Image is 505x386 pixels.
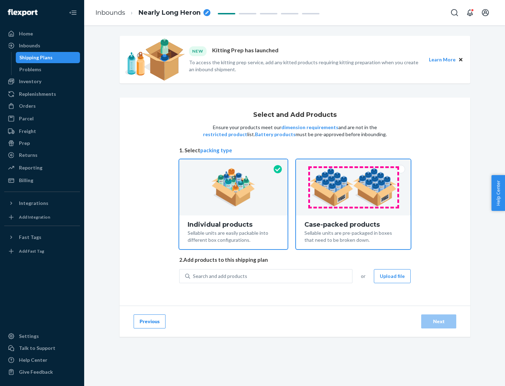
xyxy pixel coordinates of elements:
[253,112,337,119] h1: Select and Add Products
[310,168,397,207] img: case-pack.59cecea509d18c883b923b81aeac6d0b.png
[19,234,41,241] div: Fast Tags
[212,46,278,56] p: Kitting Prep has launched
[189,46,207,56] div: NEW
[19,102,36,109] div: Orders
[374,269,411,283] button: Upload file
[447,6,462,20] button: Open Search Box
[19,42,40,49] div: Inbounds
[19,357,47,364] div: Help Center
[463,6,477,20] button: Open notifications
[4,149,80,161] a: Returns
[179,147,411,154] span: 1. Select
[90,2,216,23] ol: breadcrumbs
[4,126,80,137] a: Freight
[4,366,80,378] button: Give Feedback
[255,131,296,138] button: Battery products
[188,221,279,228] div: Individual products
[19,115,34,122] div: Parcel
[19,333,39,340] div: Settings
[16,52,80,63] a: Shipping Plans
[19,66,41,73] div: Problems
[4,88,80,100] a: Replenishments
[4,175,80,186] a: Billing
[457,56,465,64] button: Close
[304,228,402,244] div: Sellable units are pre-packaged in boxes that need to be broken down.
[202,124,388,138] p: Ensure your products meet our and are not in the list. must be pre-approved before inbounding.
[95,9,125,16] a: Inbounds
[19,368,53,375] div: Give Feedback
[139,8,201,18] span: Nearly Long Heron
[304,221,402,228] div: Case-packed products
[19,91,56,98] div: Replenishments
[19,177,33,184] div: Billing
[188,228,279,244] div: Sellable units are easily packable into different box configurations.
[203,131,247,138] button: restricted product
[421,314,456,328] button: Next
[361,273,365,280] span: or
[429,56,456,64] button: Learn More
[19,248,44,254] div: Add Fast Tag
[4,100,80,112] a: Orders
[4,198,80,209] button: Integrations
[4,331,80,342] a: Settings
[134,314,166,328] button: Previous
[193,273,247,280] div: Search and add products
[491,175,505,211] button: Help Center
[19,214,50,220] div: Add Integration
[4,342,80,354] a: Talk to Support
[19,140,30,147] div: Prep
[8,9,38,16] img: Flexport logo
[4,162,80,173] a: Reporting
[19,164,42,171] div: Reporting
[4,354,80,366] a: Help Center
[4,138,80,149] a: Prep
[19,54,53,61] div: Shipping Plans
[179,256,411,264] span: 2. Add products to this shipping plan
[4,113,80,124] a: Parcel
[4,246,80,257] a: Add Fast Tag
[66,6,80,20] button: Close Navigation
[281,124,338,131] button: dimension requirements
[16,64,80,75] a: Problems
[4,40,80,51] a: Inbounds
[19,152,38,159] div: Returns
[4,76,80,87] a: Inventory
[189,59,423,73] p: To access the kitting prep service, add any kitted products requiring kitting preparation when yo...
[200,147,232,154] button: packing type
[4,28,80,39] a: Home
[19,345,55,352] div: Talk to Support
[4,232,80,243] button: Fast Tags
[19,78,41,85] div: Inventory
[19,200,48,207] div: Integrations
[478,6,492,20] button: Open account menu
[427,318,450,325] div: Next
[211,168,255,207] img: individual-pack.facf35554cb0f1810c75b2bd6df2d64e.png
[19,30,33,37] div: Home
[4,212,80,223] a: Add Integration
[19,128,36,135] div: Freight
